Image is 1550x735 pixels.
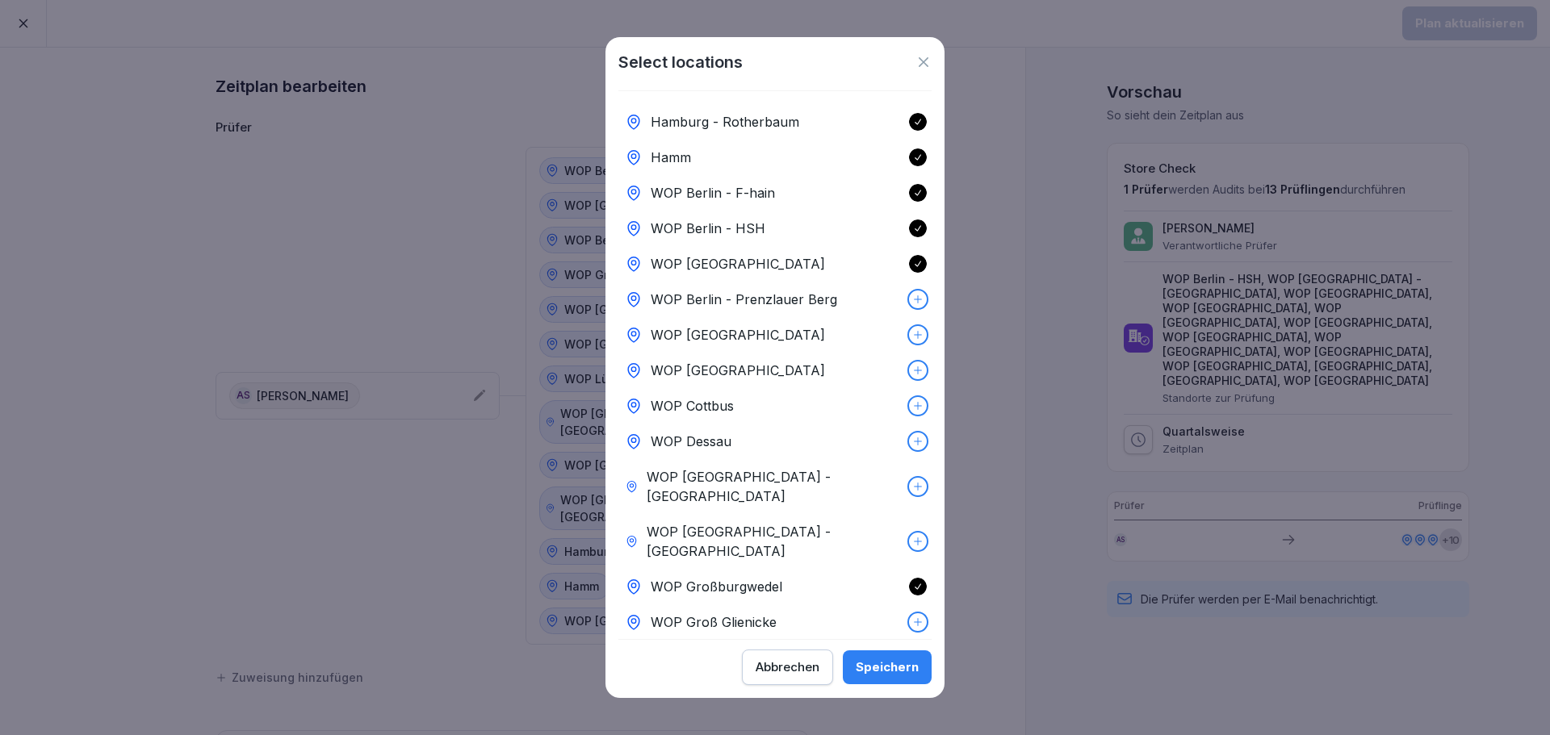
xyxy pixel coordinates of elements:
p: WOP [GEOGRAPHIC_DATA] - [GEOGRAPHIC_DATA] [647,467,901,506]
button: Speichern [843,650,932,684]
p: WOP Dessau [651,432,731,451]
p: WOP Berlin - Prenzlauer Berg [651,290,837,309]
p: WOP Groß Glienicke [651,612,777,632]
p: WOP [GEOGRAPHIC_DATA] [651,254,825,274]
div: Speichern [856,658,919,676]
p: WOP [GEOGRAPHIC_DATA] [651,325,825,345]
p: WOP Großburgwedel [651,577,782,596]
p: WOP [GEOGRAPHIC_DATA] [651,361,825,380]
button: Abbrechen [742,649,833,685]
p: Hamburg - Rotherbaum [651,112,799,132]
p: Hamm [651,148,691,167]
p: WOP Berlin - F-hain [651,183,775,203]
div: Abbrechen [756,658,819,676]
p: WOP Berlin - HSH [651,219,765,238]
h1: Select locations [618,50,743,74]
p: WOP Cottbus [651,396,734,416]
p: WOP [GEOGRAPHIC_DATA] - [GEOGRAPHIC_DATA] [647,522,901,561]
